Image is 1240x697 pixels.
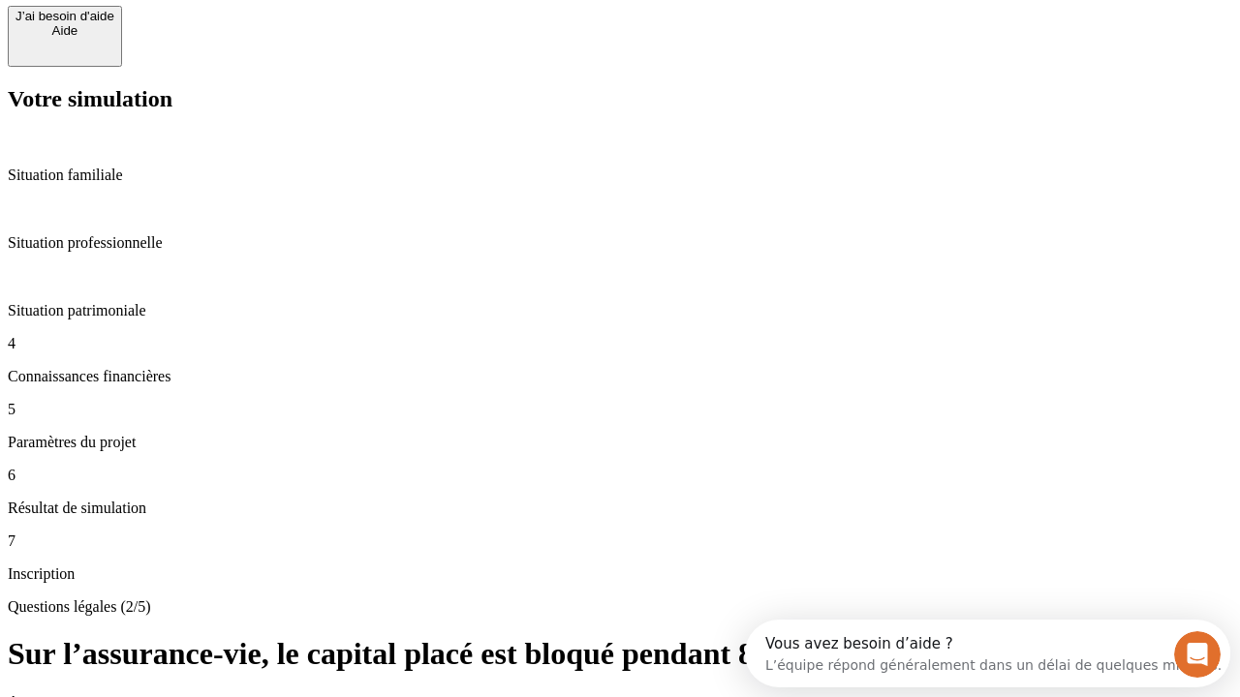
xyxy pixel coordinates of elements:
p: Situation patrimoniale [8,302,1232,319]
div: Ouvrir le Messenger Intercom [8,8,534,61]
div: J’ai besoin d'aide [15,9,114,23]
p: Questions légales (2/5) [8,598,1232,616]
button: J’ai besoin d'aideAide [8,6,122,67]
p: Situation familiale [8,167,1232,184]
p: 7 [8,532,1232,550]
h2: Votre simulation [8,86,1232,112]
div: Vous avez besoin d’aide ? [20,16,477,32]
p: 5 [8,401,1232,418]
p: 6 [8,467,1232,484]
div: Aide [15,23,114,38]
p: 4 [8,335,1232,352]
h1: Sur l’assurance-vie, le capital placé est bloqué pendant 8 ans ? [8,636,1232,672]
div: L’équipe répond généralement dans un délai de quelques minutes. [20,32,477,52]
iframe: Intercom live chat [1174,631,1221,678]
iframe: Intercom live chat discovery launcher [745,620,1230,687]
p: Inscription [8,565,1232,583]
p: Paramètres du projet [8,434,1232,451]
p: Connaissances financières [8,368,1232,385]
p: Situation professionnelle [8,234,1232,252]
p: Résultat de simulation [8,500,1232,517]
